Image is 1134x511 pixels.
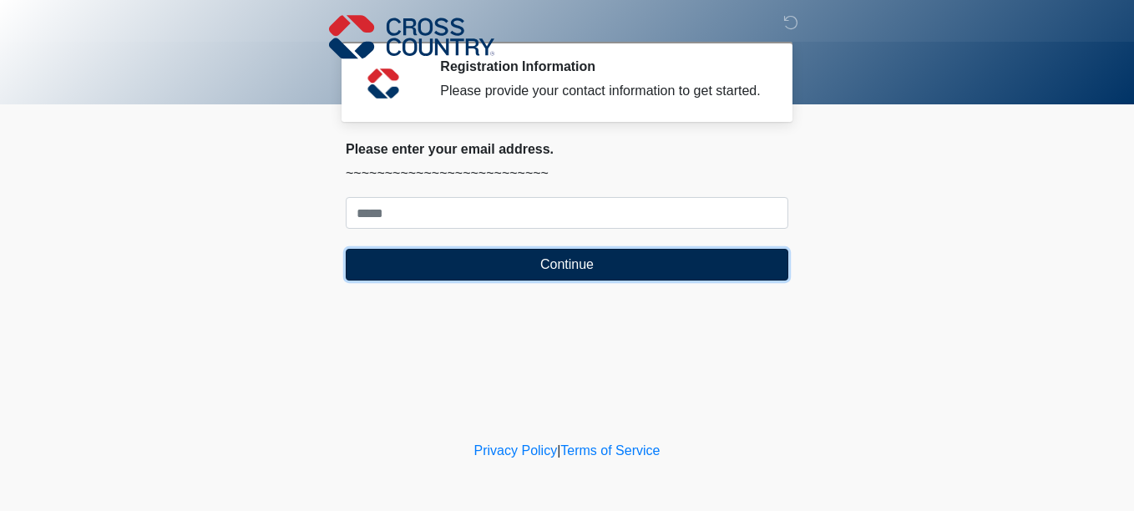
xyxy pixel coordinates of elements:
[358,58,408,109] img: Agent Avatar
[557,443,560,458] a: |
[440,81,763,101] div: Please provide your contact information to get started.
[346,249,788,281] button: Continue
[346,141,788,157] h2: Please enter your email address.
[329,13,494,61] img: Cross Country Logo
[346,164,788,184] p: ~~~~~~~~~~~~~~~~~~~~~~~~~~
[474,443,558,458] a: Privacy Policy
[560,443,660,458] a: Terms of Service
